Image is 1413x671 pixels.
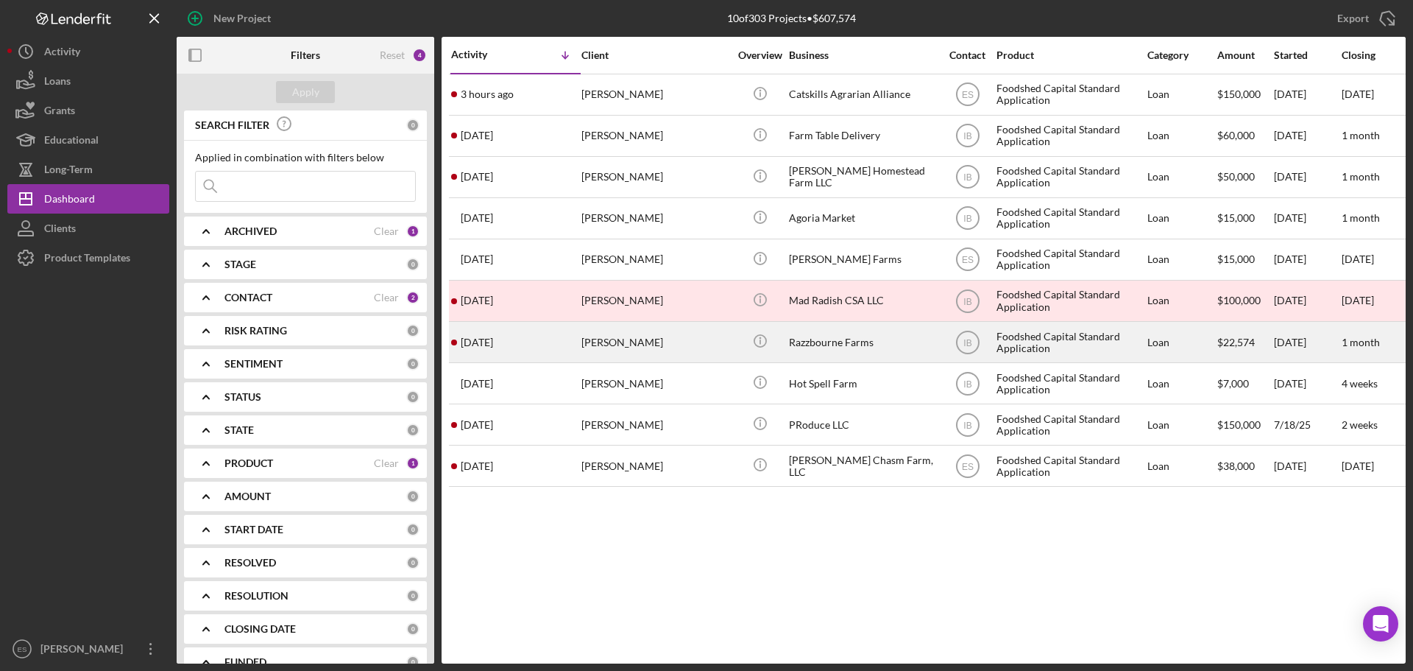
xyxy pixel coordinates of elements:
div: Loans [44,66,71,99]
div: Overview [732,49,787,61]
button: Loans [7,66,169,96]
div: 0 [406,656,419,669]
div: [DATE] [1274,281,1340,320]
text: ES [18,645,27,653]
div: Applied in combination with filters below [195,152,416,164]
button: Export [1322,4,1406,33]
b: RISK RATING [224,325,287,337]
div: Loan [1147,281,1216,320]
div: Foodshed Capital Standard Application [996,446,1144,485]
div: Started [1274,49,1340,61]
div: Foodshed Capital Standard Application [996,199,1144,238]
div: Hot Spell Farm [789,364,936,403]
div: Loan [1147,116,1216,155]
div: Farm Table Delivery [789,116,936,155]
div: PRoduce LLC [789,405,936,444]
div: 4 [412,48,427,63]
div: Educational [44,125,99,158]
time: 2025-07-18 15:52 [461,419,493,431]
text: IB [963,131,971,141]
div: 0 [406,523,419,536]
div: Loan [1147,75,1216,114]
div: [PERSON_NAME] Farms [789,240,936,279]
b: Filters [291,49,320,61]
div: [DATE] [1274,240,1340,279]
div: Loan [1147,323,1216,362]
b: AMOUNT [224,491,271,502]
div: [PERSON_NAME] [581,116,729,155]
a: Grants [7,96,169,125]
div: Dashboard [44,184,95,217]
div: [PERSON_NAME] [581,240,729,279]
div: Loan [1147,158,1216,197]
div: [PERSON_NAME] Homestead Farm LLC [789,158,936,197]
div: $150,000 [1217,75,1272,114]
div: [DATE] [1274,199,1340,238]
div: Agoria Market [789,199,936,238]
button: ES[PERSON_NAME] [7,634,169,664]
time: 1 month [1342,211,1380,224]
b: START DATE [224,524,283,535]
div: 1 [406,225,419,238]
div: [PERSON_NAME] [581,75,729,114]
div: [PERSON_NAME] [581,158,729,197]
div: Catskills Agrarian Alliance [789,75,936,114]
div: [DATE] [1274,364,1340,403]
div: 0 [406,490,419,503]
button: Dashboard [7,184,169,214]
div: Loan [1147,405,1216,444]
b: SENTIMENT [224,358,283,370]
div: Open Intercom Messenger [1363,606,1398,642]
div: Loan [1147,364,1216,403]
div: [PERSON_NAME] [581,364,729,403]
div: Foodshed Capital Standard Application [996,364,1144,403]
text: IB [963,172,971,183]
time: 2025-04-21 18:32 [461,460,493,472]
div: Foodshed Capital Standard Application [996,281,1144,320]
div: Reset [380,49,405,61]
a: Clients [7,214,169,243]
div: Loan [1147,240,1216,279]
a: Activity [7,37,169,66]
div: [PERSON_NAME] [581,281,729,320]
b: STATUS [224,391,261,403]
div: Product [996,49,1144,61]
div: Foodshed Capital Standard Application [996,75,1144,114]
time: [DATE] [1342,294,1374,306]
button: Apply [276,81,335,103]
div: 0 [406,390,419,404]
text: ES [961,461,973,471]
div: Foodshed Capital Standard Application [996,158,1144,197]
div: Client [581,49,729,61]
div: Grants [44,96,75,129]
div: [DATE] [1274,75,1340,114]
b: RESOLVED [224,557,276,569]
div: 0 [406,119,419,132]
time: 1 month [1342,170,1380,183]
div: $22,574 [1217,323,1272,362]
a: Educational [7,125,169,155]
div: Clear [374,225,399,237]
time: 2025-07-31 00:09 [461,378,493,390]
div: $7,000 [1217,364,1272,403]
button: Product Templates [7,243,169,273]
div: [PERSON_NAME] [581,446,729,485]
div: 0 [406,589,419,603]
div: Foodshed Capital Standard Application [996,323,1144,362]
time: 1 month [1342,336,1380,348]
div: Long-Term [44,155,93,188]
b: SEARCH FILTER [195,119,269,131]
b: CONTACT [224,292,272,303]
div: $15,000 [1217,199,1272,238]
time: 2025-08-05 18:11 [461,253,493,265]
time: 2025-08-07 17:51 [461,171,493,183]
div: Foodshed Capital Standard Application [996,116,1144,155]
div: $38,000 [1217,446,1272,485]
div: Category [1147,49,1216,61]
div: Clear [374,457,399,469]
div: $15,000 [1217,240,1272,279]
div: Loan [1147,199,1216,238]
